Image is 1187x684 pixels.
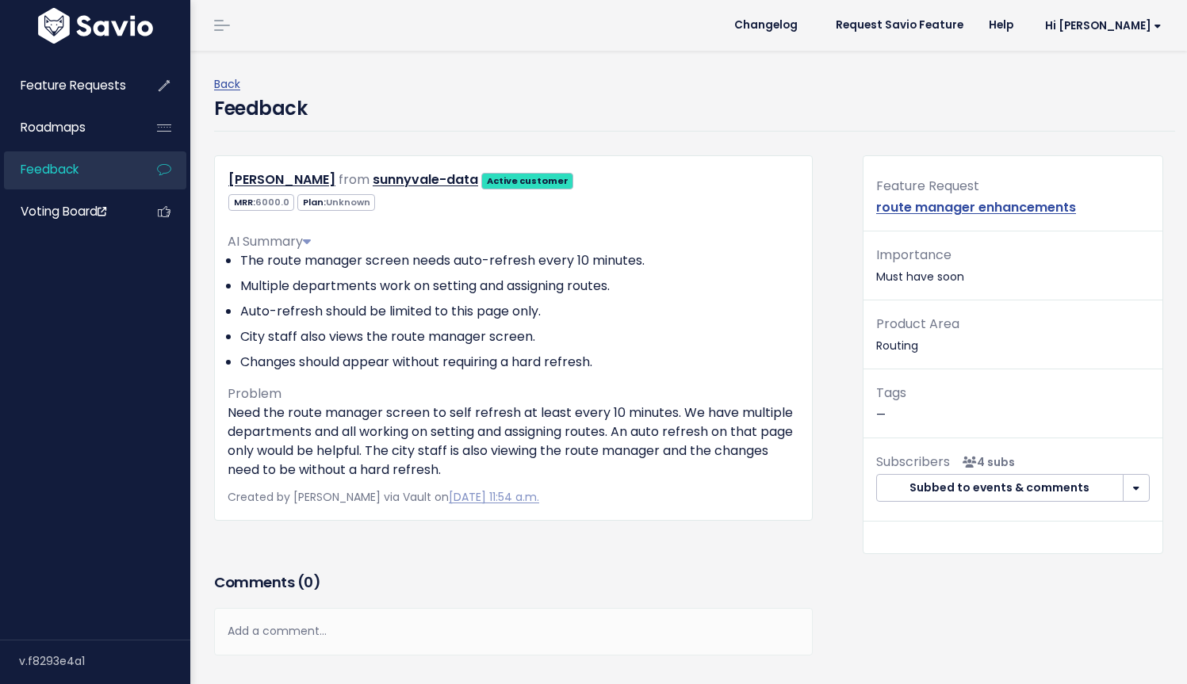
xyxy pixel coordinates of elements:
p: — [876,382,1150,425]
span: Voting Board [21,203,106,220]
span: Product Area [876,315,959,333]
span: MRR: [228,194,294,211]
p: Must have soon [876,244,1150,287]
span: AI Summary [228,232,311,250]
a: Back [214,76,240,92]
li: Changes should appear without requiring a hard refresh. [240,353,799,372]
div: v.f8293e4a1 [19,640,190,682]
li: Multiple departments work on setting and assigning routes. [240,277,799,296]
a: route manager enhancements [876,198,1076,216]
a: Feedback [4,151,132,188]
span: Plan: [297,194,375,211]
a: sunnyvale-data [373,170,478,189]
span: Changelog [734,20,798,31]
a: Roadmaps [4,109,132,146]
span: Created by [PERSON_NAME] via Vault on [228,489,539,505]
img: logo-white.9d6f32f41409.svg [34,8,157,44]
button: Subbed to events & comments [876,474,1124,502]
span: 0 [304,572,313,592]
a: Request Savio Feature [823,13,976,37]
a: [PERSON_NAME] [228,170,335,189]
span: <p><strong>Subscribers</strong><br><br> - Kris Casalla<br> - jose caselles<br> - Giriraj Bhojak<b... [956,454,1015,470]
li: Auto-refresh should be limited to this page only. [240,302,799,321]
span: Importance [876,246,952,264]
a: Voting Board [4,193,132,230]
h4: Feedback [214,94,307,123]
p: Need the route manager screen to self refresh at least every 10 minutes. We have multiple departm... [228,403,799,480]
a: Help [976,13,1026,37]
a: [DATE] 11:54 a.m. [449,489,539,505]
span: Problem [228,384,281,403]
strong: Active customer [487,174,569,187]
span: Feedback [21,161,78,178]
a: Feature Requests [4,67,132,104]
span: Roadmaps [21,119,86,136]
span: Subscribers [876,453,950,471]
span: Tags [876,384,906,402]
h3: Comments ( ) [214,571,813,594]
span: Feature Requests [21,77,126,94]
span: Feature Request [876,177,979,195]
li: The route manager screen needs auto-refresh every 10 minutes. [240,251,799,270]
li: City staff also views the route manager screen. [240,327,799,346]
div: Add a comment... [214,608,813,655]
span: Unknown [326,196,370,208]
span: from [339,170,370,189]
p: Routing [876,313,1150,356]
span: 6000.0 [255,196,289,208]
a: Hi [PERSON_NAME] [1026,13,1174,38]
span: Hi [PERSON_NAME] [1045,20,1162,32]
